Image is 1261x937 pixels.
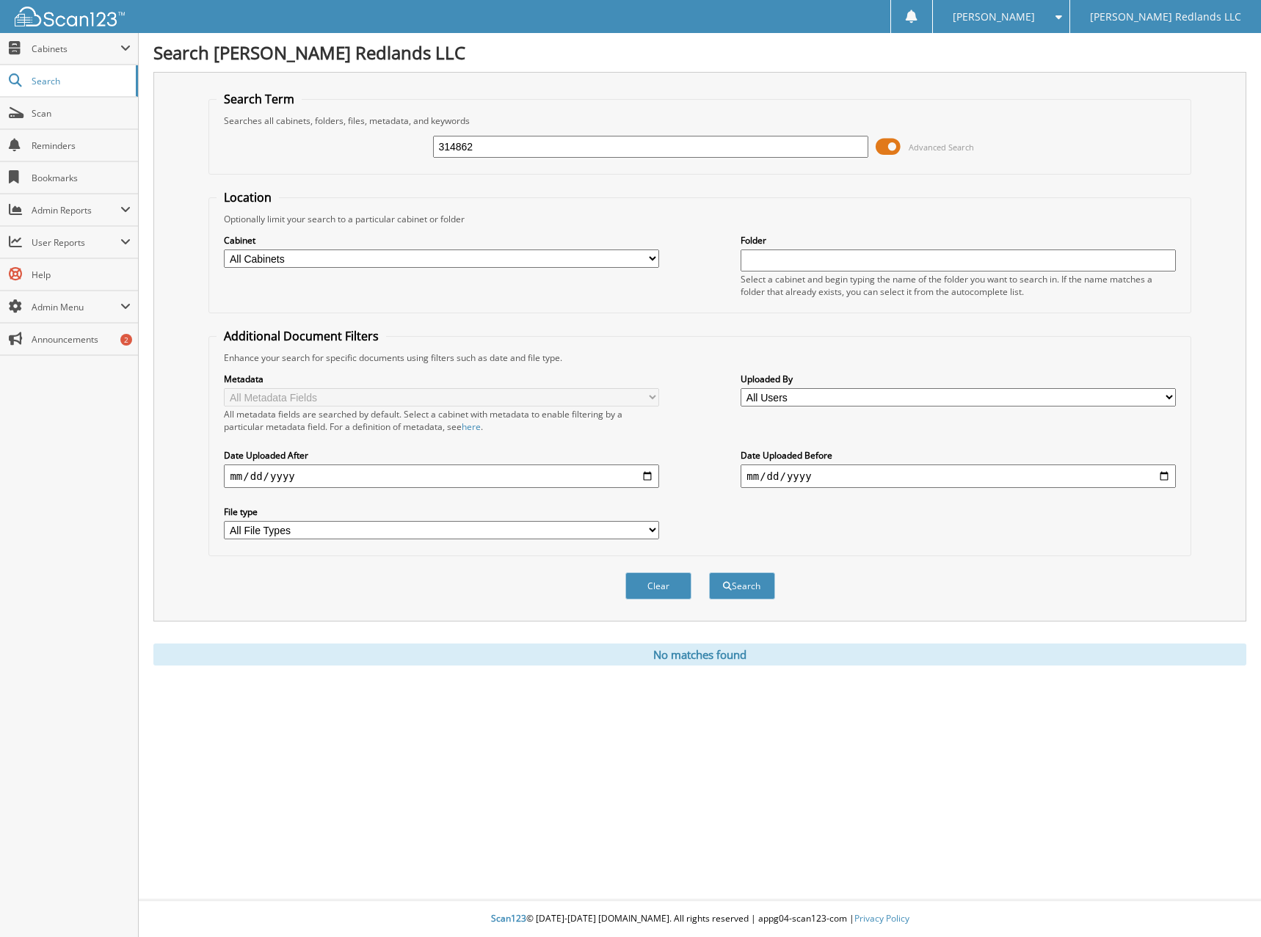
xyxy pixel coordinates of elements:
span: [PERSON_NAME] [953,12,1035,21]
div: Enhance your search for specific documents using filters such as date and file type. [217,351,1182,364]
div: Searches all cabinets, folders, files, metadata, and keywords [217,114,1182,127]
a: Privacy Policy [854,912,909,925]
span: Admin Reports [32,204,120,216]
label: Metadata [224,373,658,385]
input: end [741,464,1175,488]
span: Admin Menu [32,301,120,313]
label: Folder [741,234,1175,247]
button: Clear [625,572,691,599]
span: Help [32,269,131,281]
span: Bookmarks [32,172,131,184]
span: Cabinets [32,43,120,55]
span: Reminders [32,139,131,152]
span: Scan [32,107,131,120]
span: Scan123 [491,912,526,925]
div: Optionally limit your search to a particular cabinet or folder [217,213,1182,225]
span: Search [32,75,128,87]
h1: Search [PERSON_NAME] Redlands LLC [153,40,1246,65]
span: Announcements [32,333,131,346]
legend: Additional Document Filters [217,328,386,344]
label: Uploaded By [741,373,1175,385]
div: All metadata fields are searched by default. Select a cabinet with metadata to enable filtering b... [224,408,658,433]
div: No matches found [153,643,1246,666]
legend: Search Term [217,91,302,107]
div: Select a cabinet and begin typing the name of the folder you want to search in. If the name match... [741,273,1175,298]
label: File type [224,506,658,518]
span: Advanced Search [909,142,974,153]
div: © [DATE]-[DATE] [DOMAIN_NAME]. All rights reserved | appg04-scan123-com | [139,901,1261,937]
label: Date Uploaded After [224,449,658,462]
div: 2 [120,334,132,346]
a: here [462,420,481,433]
input: start [224,464,658,488]
label: Cabinet [224,234,658,247]
span: [PERSON_NAME] Redlands LLC [1090,12,1241,21]
legend: Location [217,189,279,205]
label: Date Uploaded Before [741,449,1175,462]
img: scan123-logo-white.svg [15,7,125,26]
span: User Reports [32,236,120,249]
button: Search [709,572,775,599]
